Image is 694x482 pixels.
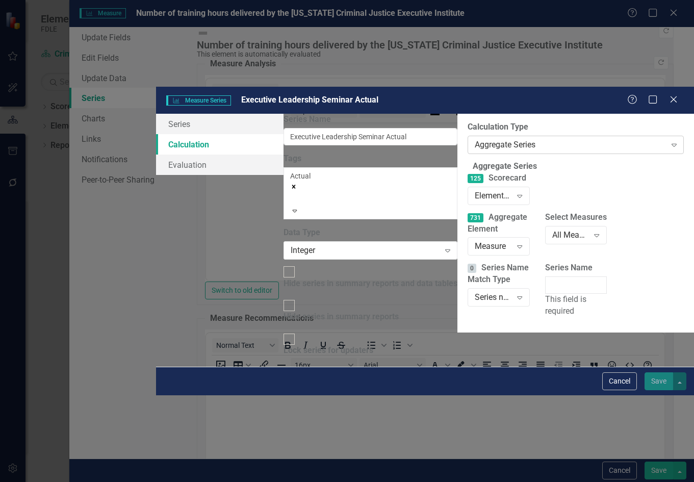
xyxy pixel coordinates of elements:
[468,161,542,172] legend: Aggregate Series
[475,241,511,252] div: Measure
[284,153,457,165] label: Tags
[552,229,589,241] div: All Measures
[291,244,440,256] div: Integer
[284,311,399,323] div: Hide series in summary reports
[468,213,483,222] span: 731
[156,114,284,134] a: Series
[284,114,457,125] label: Series Name
[545,262,593,274] label: Series Name
[468,121,684,133] label: Calculation Type
[468,174,483,183] span: 125
[468,212,529,235] label: Aggregate Element
[468,262,529,286] label: Series Name Match Type
[284,345,373,357] div: Lock series for updaters
[468,172,529,184] label: Scorecard
[475,190,511,201] div: Elements in all Scorecards
[156,134,284,155] a: Calculation
[156,155,284,175] a: Evaluation
[284,227,457,239] label: Data Type
[468,264,476,273] span: 0
[284,128,457,145] input: Series Name
[545,294,607,317] div: This field is required
[290,181,451,191] div: Remove [object Object]
[602,372,637,390] button: Cancel
[166,95,230,106] span: Measure Series
[241,95,378,105] span: Executive Leadership Seminar Actual
[284,278,457,290] div: Hide series in summary reports and data tables
[645,372,673,390] button: Save
[475,139,665,151] div: Aggregate Series
[475,292,511,303] div: Series name equals...
[290,172,311,180] span: Actual
[545,212,607,223] label: Select Measures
